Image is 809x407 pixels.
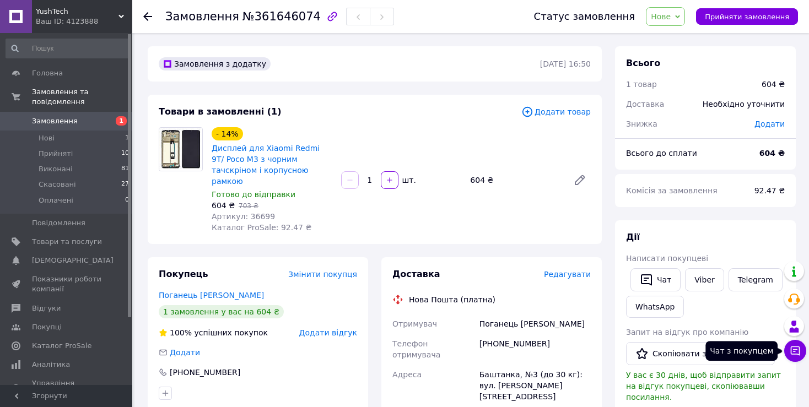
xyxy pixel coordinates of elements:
span: Оплачені [39,196,73,205]
span: Нові [39,133,55,143]
span: 1 товар [626,80,657,89]
span: Нове [651,12,671,21]
button: Чат [630,268,681,291]
div: Замовлення з додатку [159,57,271,70]
div: Поганець [PERSON_NAME] [477,314,593,334]
span: Замовлення [165,10,239,23]
span: Виконані [39,164,73,174]
button: Прийняти замовлення [696,8,798,25]
span: Адреса [392,370,422,379]
span: Всього [626,58,660,68]
span: Управління сайтом [32,378,102,398]
img: Дисплей для Xiaomi Redmi 9T/ Poco M3 з чорним тачскріном і корпусною рамкою [159,128,202,171]
span: Редагувати [544,270,591,279]
span: Каталог ProSale: 92.47 ₴ [212,223,311,232]
span: Прийняті [39,149,73,159]
div: 604 ₴ [466,172,564,188]
b: 604 ₴ [759,149,785,158]
span: Прийняти замовлення [705,13,789,21]
div: - 14% [212,127,243,140]
a: Viber [685,268,724,291]
span: 92.47 ₴ [754,186,785,195]
span: Комісія за замовлення [626,186,718,195]
span: Головна [32,68,63,78]
span: Дії [626,232,640,242]
span: [DEMOGRAPHIC_DATA] [32,256,114,265]
span: 1 [116,116,127,126]
div: Статус замовлення [534,11,635,22]
span: Товари в замовленні (1) [159,106,282,117]
span: Доставка [392,269,440,279]
div: Необхідно уточнити [696,92,791,116]
span: Запит на відгук про компанію [626,328,748,337]
span: 100% [170,328,192,337]
span: Товари та послуги [32,237,102,247]
div: 1 замовлення у вас на 604 ₴ [159,305,284,318]
span: Покупці [32,322,62,332]
span: Всього до сплати [626,149,697,158]
div: Баштанка, №3 (до 30 кг): вул. [PERSON_NAME][STREET_ADDRESS] [477,365,593,406]
span: Знижка [626,120,657,128]
div: [PHONE_NUMBER] [477,334,593,365]
span: Змінити покупця [288,270,357,279]
span: Додати відгук [299,328,357,337]
span: 604 ₴ [212,201,235,210]
span: Додати [170,348,200,357]
a: Дисплей для Xiaomi Redmi 9T/ Poco M3 з чорним тачскріном і корпусною рамкою [212,144,320,186]
input: Пошук [6,39,130,58]
span: №361646074 [242,10,321,23]
a: Редагувати [569,169,591,191]
a: Telegram [729,268,783,291]
span: 703 ₴ [239,202,258,210]
span: Аналітика [32,360,70,370]
div: Ваш ID: 4123888 [36,17,132,26]
span: Повідомлення [32,218,85,228]
span: Додати [754,120,785,128]
span: Скасовані [39,180,76,189]
span: Відгуки [32,303,61,313]
div: Повернутися назад [143,11,152,22]
span: У вас є 30 днів, щоб відправити запит на відгук покупцеві, скопіювавши посилання. [626,371,781,401]
span: Готово до відправки [212,190,295,199]
span: Покупець [159,269,208,279]
a: WhatsApp [626,296,684,318]
span: Доставка [626,100,664,108]
span: 0 [125,196,129,205]
span: 10 [121,149,129,159]
time: [DATE] 16:50 [540,59,591,68]
div: 604 ₴ [762,79,785,90]
span: Замовлення [32,116,78,126]
button: Скопіювати запит на відгук [626,342,775,365]
div: Чат з покупцем [705,341,778,361]
div: успішних покупок [159,327,268,338]
span: Замовлення та повідомлення [32,87,132,107]
div: [PHONE_NUMBER] [169,367,241,378]
span: 81 [121,164,129,174]
span: Телефон отримувача [392,339,440,359]
div: шт. [400,175,417,186]
span: Отримувач [392,319,437,328]
a: Поганець [PERSON_NAME] [159,291,264,300]
span: Додати товар [521,106,591,118]
span: Показники роботи компанії [32,274,102,294]
button: Чат з покупцем [784,340,806,362]
div: Нова Пошта (платна) [406,294,498,305]
span: Написати покупцеві [626,254,708,263]
span: Артикул: 36699 [212,212,275,221]
span: 27 [121,180,129,189]
span: Каталог ProSale [32,341,91,351]
span: 1 [125,133,129,143]
span: YushTech [36,7,118,17]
